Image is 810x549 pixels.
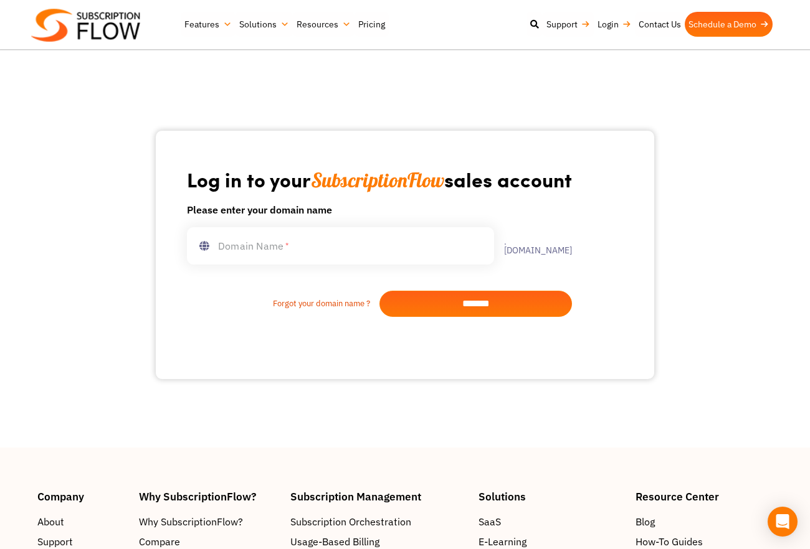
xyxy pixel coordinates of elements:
a: Support [543,12,594,37]
a: Usage-Based Billing [290,534,466,549]
span: Subscription Orchestration [290,514,411,529]
h4: Why SubscriptionFlow? [139,491,278,502]
h1: Log in to your sales account [187,167,572,192]
h6: Please enter your domain name [187,202,572,217]
a: About [37,514,126,529]
span: SaaS [479,514,501,529]
a: Subscription Orchestration [290,514,466,529]
a: Blog [636,514,773,529]
a: Contact Us [635,12,685,37]
span: Why SubscriptionFlow? [139,514,243,529]
h4: Resource Center [636,491,773,502]
h4: Subscription Management [290,491,466,502]
span: How-To Guides [636,534,703,549]
a: SaaS [479,514,623,529]
span: About [37,514,64,529]
a: Why SubscriptionFlow? [139,514,278,529]
a: How-To Guides [636,534,773,549]
a: Compare [139,534,278,549]
h4: Solutions [479,491,623,502]
span: Compare [139,534,180,549]
h4: Company [37,491,126,502]
a: Login [594,12,635,37]
span: Usage-Based Billing [290,534,379,549]
span: Blog [636,514,655,529]
a: Features [181,12,236,37]
span: Support [37,534,73,549]
a: Pricing [355,12,389,37]
label: .[DOMAIN_NAME] [494,237,572,255]
a: Solutions [236,12,293,37]
span: SubscriptionFlow [311,167,444,192]
a: Support [37,534,126,549]
a: Forgot your domain name ? [187,298,379,310]
a: Schedule a Demo [685,12,773,37]
img: Subscriptionflow [31,9,140,42]
span: E-Learning [479,534,526,549]
a: E-Learning [479,534,623,549]
div: Open Intercom Messenger [768,507,798,537]
a: Resources [293,12,355,37]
